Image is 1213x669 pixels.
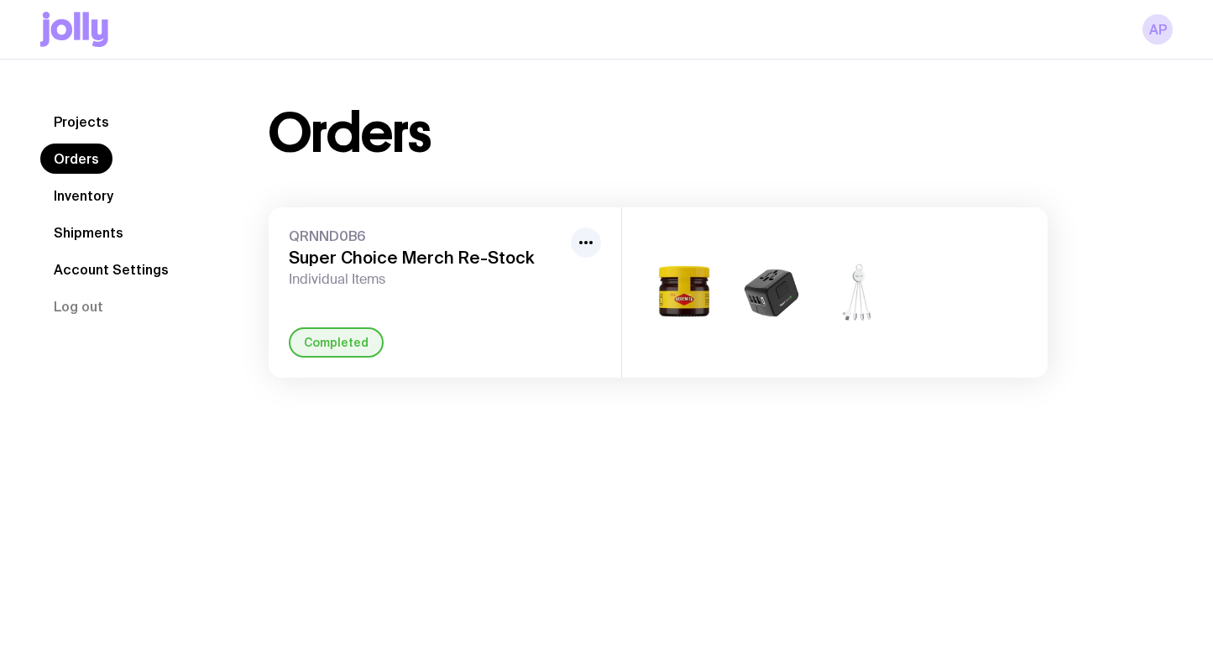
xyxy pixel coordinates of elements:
[40,217,137,248] a: Shipments
[40,291,117,321] button: Log out
[40,107,123,137] a: Projects
[40,180,127,211] a: Inventory
[1142,14,1173,44] a: AP
[289,327,384,358] div: Completed
[269,107,431,160] h1: Orders
[40,144,112,174] a: Orders
[289,227,564,244] span: QRNND0B6
[289,248,564,268] h3: Super Choice Merch Re-Stock
[289,271,564,288] span: Individual Items
[40,254,182,285] a: Account Settings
